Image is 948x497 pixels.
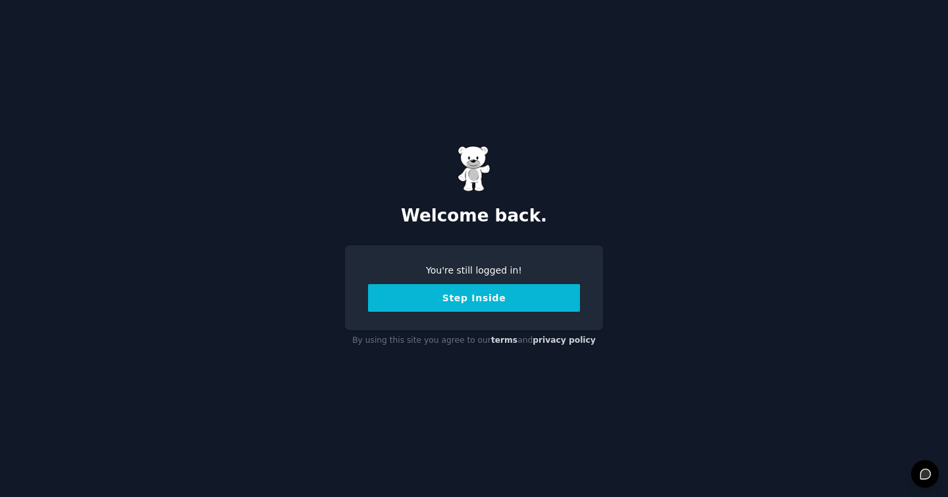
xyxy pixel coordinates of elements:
img: Gummy Bear [458,146,490,192]
a: Step Inside [368,293,580,303]
div: By using this site you agree to our and [345,330,603,351]
div: You're still logged in! [368,264,580,278]
h2: Welcome back. [345,206,603,227]
a: privacy policy [533,336,596,345]
a: terms [491,336,517,345]
button: Step Inside [368,284,580,312]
